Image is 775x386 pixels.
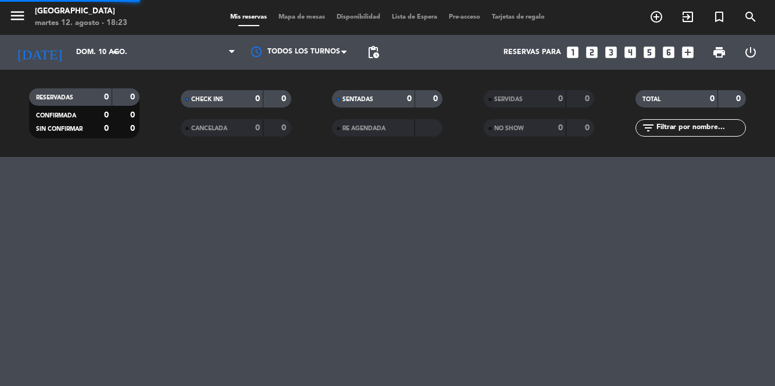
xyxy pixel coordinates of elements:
button: menu [9,7,26,28]
i: menu [9,7,26,24]
strong: 0 [710,95,715,103]
span: SIN CONFIRMAR [36,126,83,132]
div: [GEOGRAPHIC_DATA] [35,6,127,17]
strong: 0 [104,124,109,133]
strong: 0 [433,95,440,103]
strong: 0 [104,93,109,101]
i: looks_4 [623,45,638,60]
span: SENTADAS [342,96,373,102]
i: filter_list [641,121,655,135]
span: RE AGENDADA [342,126,385,131]
i: add_circle_outline [649,10,663,24]
strong: 0 [255,124,260,132]
span: Pre-acceso [443,14,486,20]
i: arrow_drop_down [108,45,122,59]
span: RESERVADAS [36,95,73,101]
span: CONFIRMADA [36,113,76,119]
span: CANCELADA [191,126,227,131]
strong: 0 [130,93,137,101]
strong: 0 [130,124,137,133]
i: looks_6 [661,45,676,60]
i: looks_3 [603,45,619,60]
strong: 0 [736,95,743,103]
span: SERVIDAS [494,96,523,102]
i: add_box [680,45,695,60]
i: looks_two [584,45,599,60]
span: print [712,45,726,59]
span: CHECK INS [191,96,223,102]
div: martes 12. agosto - 18:23 [35,17,127,29]
input: Filtrar por nombre... [655,121,745,134]
span: Lista de Espera [386,14,443,20]
i: looks_one [565,45,580,60]
strong: 0 [255,95,260,103]
strong: 0 [585,95,592,103]
i: search [744,10,758,24]
i: turned_in_not [712,10,726,24]
strong: 0 [407,95,412,103]
span: Mapa de mesas [273,14,331,20]
i: exit_to_app [681,10,695,24]
span: pending_actions [366,45,380,59]
span: NO SHOW [494,126,524,131]
strong: 0 [281,124,288,132]
i: power_settings_new [744,45,758,59]
strong: 0 [585,124,592,132]
strong: 0 [130,111,137,119]
span: Mis reservas [224,14,273,20]
span: Tarjetas de regalo [486,14,551,20]
span: Disponibilidad [331,14,386,20]
strong: 0 [558,95,563,103]
strong: 0 [558,124,563,132]
strong: 0 [104,111,109,119]
span: TOTAL [642,96,660,102]
strong: 0 [281,95,288,103]
i: [DATE] [9,40,70,65]
i: looks_5 [642,45,657,60]
div: LOG OUT [735,35,766,70]
span: Reservas para [503,48,561,56]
